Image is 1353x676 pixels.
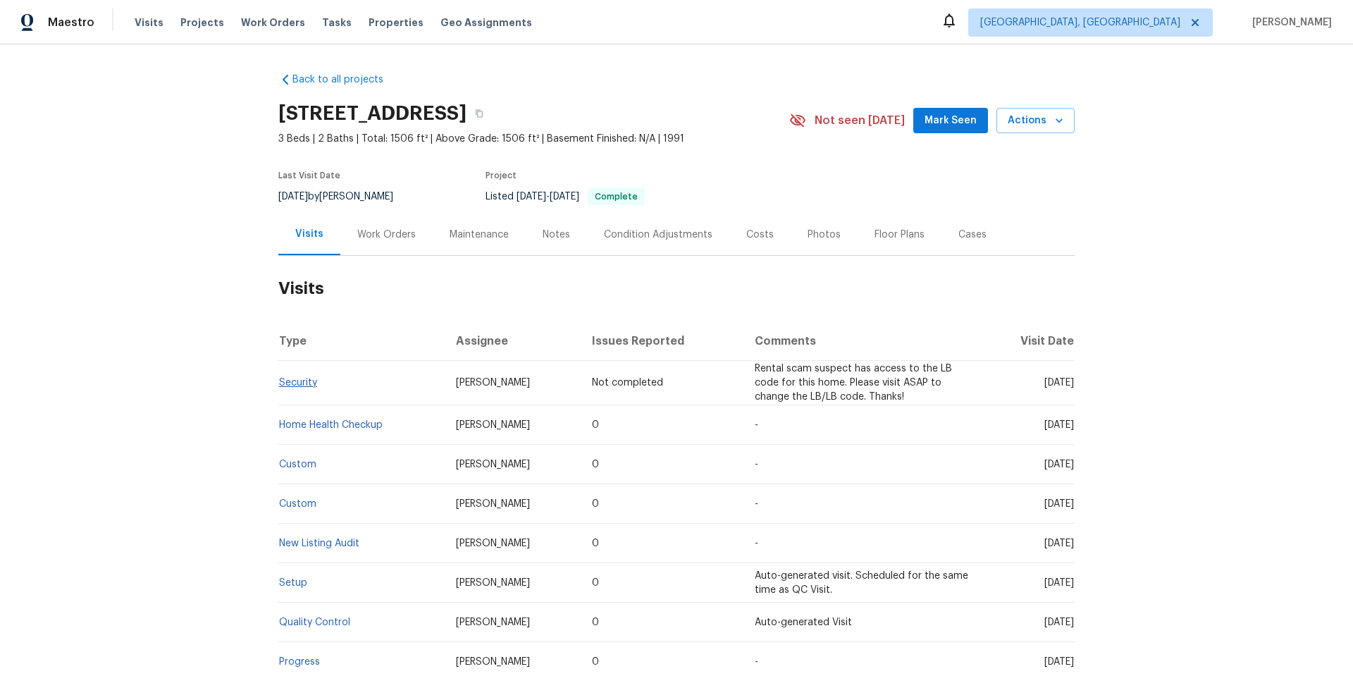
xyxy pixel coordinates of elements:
[278,192,308,202] span: [DATE]
[517,192,546,202] span: [DATE]
[517,192,579,202] span: -
[445,321,581,361] th: Assignee
[875,228,925,242] div: Floor Plans
[369,16,424,30] span: Properties
[456,578,530,588] span: [PERSON_NAME]
[1044,420,1074,430] span: [DATE]
[456,617,530,627] span: [PERSON_NAME]
[278,106,467,121] h2: [STREET_ADDRESS]
[450,228,509,242] div: Maintenance
[755,499,758,509] span: -
[1044,539,1074,548] span: [DATE]
[592,617,599,627] span: 0
[743,321,982,361] th: Comments
[755,657,758,667] span: -
[1247,16,1332,30] span: [PERSON_NAME]
[1044,578,1074,588] span: [DATE]
[1044,499,1074,509] span: [DATE]
[279,578,307,588] a: Setup
[755,364,952,402] span: Rental scam suspect has access to the LB code for this home. Please visit ASAP to change the LB/L...
[755,460,758,469] span: -
[278,188,410,205] div: by [PERSON_NAME]
[322,18,352,27] span: Tasks
[456,378,530,388] span: [PERSON_NAME]
[996,108,1075,134] button: Actions
[278,73,414,87] a: Back to all projects
[592,539,599,548] span: 0
[592,420,599,430] span: 0
[925,112,977,130] span: Mark Seen
[456,539,530,548] span: [PERSON_NAME]
[48,16,94,30] span: Maestro
[589,192,643,201] span: Complete
[592,578,599,588] span: 0
[279,617,350,627] a: Quality Control
[279,657,320,667] a: Progress
[440,16,532,30] span: Geo Assignments
[135,16,163,30] span: Visits
[980,16,1180,30] span: [GEOGRAPHIC_DATA], [GEOGRAPHIC_DATA]
[278,321,445,361] th: Type
[279,460,316,469] a: Custom
[456,420,530,430] span: [PERSON_NAME]
[982,321,1075,361] th: Visit Date
[815,113,905,128] span: Not seen [DATE]
[592,657,599,667] span: 0
[592,499,599,509] span: 0
[1044,460,1074,469] span: [DATE]
[486,192,645,202] span: Listed
[1044,657,1074,667] span: [DATE]
[278,171,340,180] span: Last Visit Date
[755,420,758,430] span: -
[592,378,663,388] span: Not completed
[279,499,316,509] a: Custom
[808,228,841,242] div: Photos
[1008,112,1063,130] span: Actions
[550,192,579,202] span: [DATE]
[279,539,359,548] a: New Listing Audit
[581,321,743,361] th: Issues Reported
[278,132,789,146] span: 3 Beds | 2 Baths | Total: 1506 ft² | Above Grade: 1506 ft² | Basement Finished: N/A | 1991
[755,571,968,595] span: Auto-generated visit. Scheduled for the same time as QC Visit.
[467,101,492,126] button: Copy Address
[604,228,712,242] div: Condition Adjustments
[279,420,383,430] a: Home Health Checkup
[278,256,1075,321] h2: Visits
[543,228,570,242] div: Notes
[295,227,323,241] div: Visits
[279,378,317,388] a: Security
[1044,617,1074,627] span: [DATE]
[357,228,416,242] div: Work Orders
[241,16,305,30] span: Work Orders
[755,539,758,548] span: -
[456,460,530,469] span: [PERSON_NAME]
[456,657,530,667] span: [PERSON_NAME]
[592,460,599,469] span: 0
[755,617,852,627] span: Auto-generated Visit
[1044,378,1074,388] span: [DATE]
[180,16,224,30] span: Projects
[456,499,530,509] span: [PERSON_NAME]
[486,171,517,180] span: Project
[958,228,987,242] div: Cases
[913,108,988,134] button: Mark Seen
[746,228,774,242] div: Costs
